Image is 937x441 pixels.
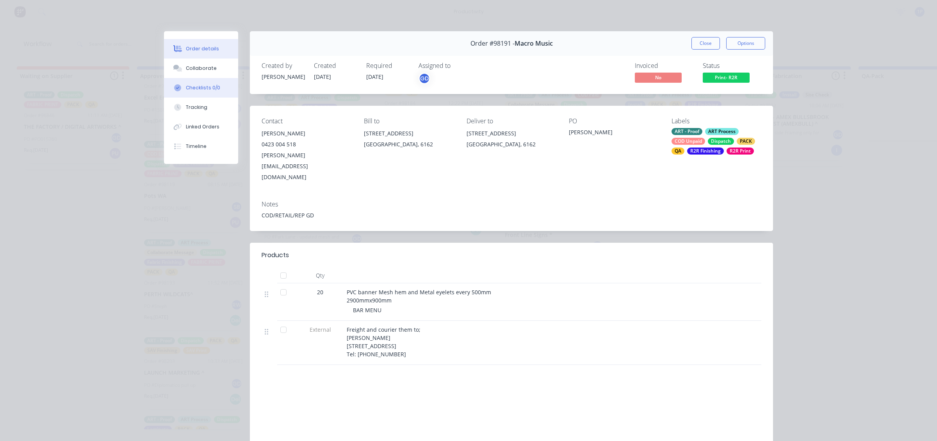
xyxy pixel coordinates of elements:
div: R2R Finishing [687,148,724,155]
div: Deliver to [467,117,556,125]
div: Qty [297,268,344,283]
div: QA [672,148,684,155]
div: [STREET_ADDRESS][GEOGRAPHIC_DATA], 6162 [364,128,454,153]
span: Freight and courier them to; [PERSON_NAME] [STREET_ADDRESS] Tel: [PHONE_NUMBER] [347,326,420,358]
span: Macro Music [515,40,553,47]
span: No [635,73,682,82]
div: [PERSON_NAME] [262,128,351,139]
button: GD [419,73,430,84]
div: [PERSON_NAME] [262,73,305,81]
div: [GEOGRAPHIC_DATA], 6162 [364,139,454,150]
div: [STREET_ADDRESS] [364,128,454,139]
div: 0423 004 518 [262,139,351,150]
button: Order details [164,39,238,59]
div: PACK [737,138,755,145]
div: [PERSON_NAME][EMAIL_ADDRESS][DOMAIN_NAME] [262,150,351,183]
div: Created [314,62,357,69]
div: COD/RETAIL/REP GD [262,211,761,219]
div: R2R Print [727,148,754,155]
div: Bill to [364,117,454,125]
div: Dispatch [708,138,734,145]
div: ART Process [705,128,739,135]
button: Checklists 0/0 [164,78,238,98]
div: [STREET_ADDRESS][GEOGRAPHIC_DATA], 6162 [467,128,556,153]
span: [DATE] [366,73,383,80]
div: Products [262,251,289,260]
button: Print- R2R [703,73,750,84]
div: [GEOGRAPHIC_DATA], 6162 [467,139,556,150]
button: Collaborate [164,59,238,78]
div: Checklists 0/0 [186,84,220,91]
div: Labels [672,117,761,125]
div: [STREET_ADDRESS] [467,128,556,139]
button: Options [726,37,765,50]
div: Required [366,62,409,69]
div: Created by [262,62,305,69]
div: Linked Orders [186,123,219,130]
div: Collaborate [186,65,217,72]
button: Timeline [164,137,238,156]
span: Print- R2R [703,73,750,82]
button: Close [691,37,720,50]
div: [PERSON_NAME] [569,128,659,139]
span: External [300,325,340,334]
span: BAR MENU [353,306,381,314]
span: Order #98191 - [470,40,515,47]
div: ART - Proof [672,128,702,135]
div: Timeline [186,143,207,150]
div: Order details [186,45,219,52]
div: Assigned to [419,62,497,69]
div: COD Unpaid [672,138,705,145]
div: Status [703,62,761,69]
div: Contact [262,117,351,125]
span: 20 [317,288,323,296]
div: Notes [262,201,761,208]
span: [DATE] [314,73,331,80]
div: Invoiced [635,62,693,69]
div: PO [569,117,659,125]
div: Tracking [186,104,207,111]
span: PVC banner Mesh hem and Metal eyelets every 500mm 2900mmx900mm [347,288,493,304]
div: [PERSON_NAME]0423 004 518[PERSON_NAME][EMAIL_ADDRESS][DOMAIN_NAME] [262,128,351,183]
button: Linked Orders [164,117,238,137]
button: Tracking [164,98,238,117]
